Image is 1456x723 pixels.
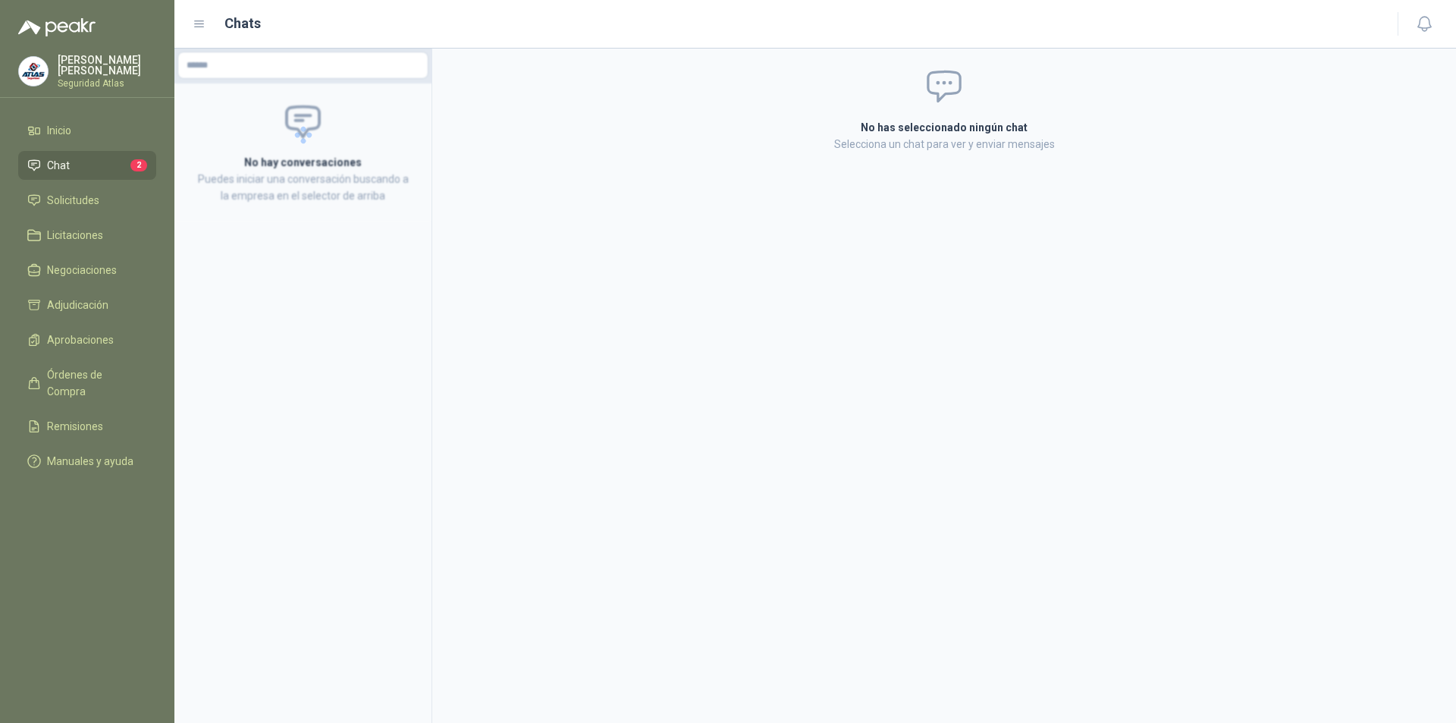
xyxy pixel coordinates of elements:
span: Aprobaciones [47,332,114,348]
img: Company Logo [19,57,48,86]
span: Licitaciones [47,227,103,244]
span: Negociaciones [47,262,117,278]
a: Licitaciones [18,221,156,250]
a: Negociaciones [18,256,156,284]
a: Manuales y ayuda [18,447,156,476]
a: Aprobaciones [18,325,156,354]
span: Manuales y ayuda [47,453,133,470]
p: Selecciona un chat para ver y enviar mensajes [679,136,1209,152]
h2: No has seleccionado ningún chat [679,119,1209,136]
a: Chat2 [18,151,156,180]
a: Órdenes de Compra [18,360,156,406]
a: Inicio [18,116,156,145]
span: Órdenes de Compra [47,366,142,400]
span: 2 [130,159,147,171]
span: Inicio [47,122,71,139]
span: Solicitudes [47,192,99,209]
span: Adjudicación [47,297,108,313]
p: [PERSON_NAME] [PERSON_NAME] [58,55,156,76]
p: Seguridad Atlas [58,79,156,88]
a: Solicitudes [18,186,156,215]
a: Adjudicación [18,291,156,319]
a: Remisiones [18,412,156,441]
h1: Chats [224,13,261,34]
span: Chat [47,157,70,174]
span: Remisiones [47,418,103,435]
img: Logo peakr [18,18,96,36]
